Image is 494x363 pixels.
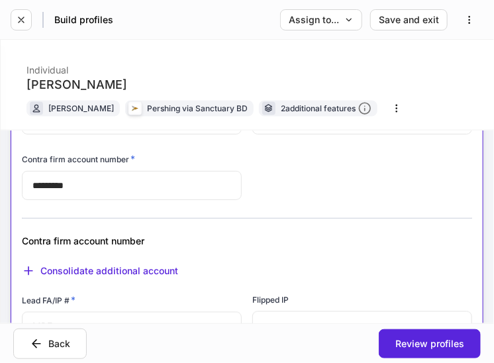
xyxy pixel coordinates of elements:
[147,102,248,115] div: Pershing via Sanctuary BD
[395,339,464,348] div: Review profiles
[22,293,75,307] h6: Lead FA/IP #
[379,15,439,25] div: Save and exit
[22,234,319,248] div: Contra firm account number
[22,264,178,278] button: Consolidate additional account
[54,13,113,26] h5: Build profiles
[252,293,289,306] h6: Flipped IP
[48,102,114,115] div: [PERSON_NAME]
[26,77,127,93] div: [PERSON_NAME]
[26,56,127,77] div: Individual
[30,337,70,350] div: Back
[13,329,87,359] button: Back
[289,15,354,25] div: Assign to...
[280,9,362,30] button: Assign to...
[22,312,241,341] div: MBE
[370,9,448,30] button: Save and exit
[281,102,371,116] div: 2 additional features
[379,329,481,358] button: Review profiles
[22,152,135,166] h6: Contra firm account number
